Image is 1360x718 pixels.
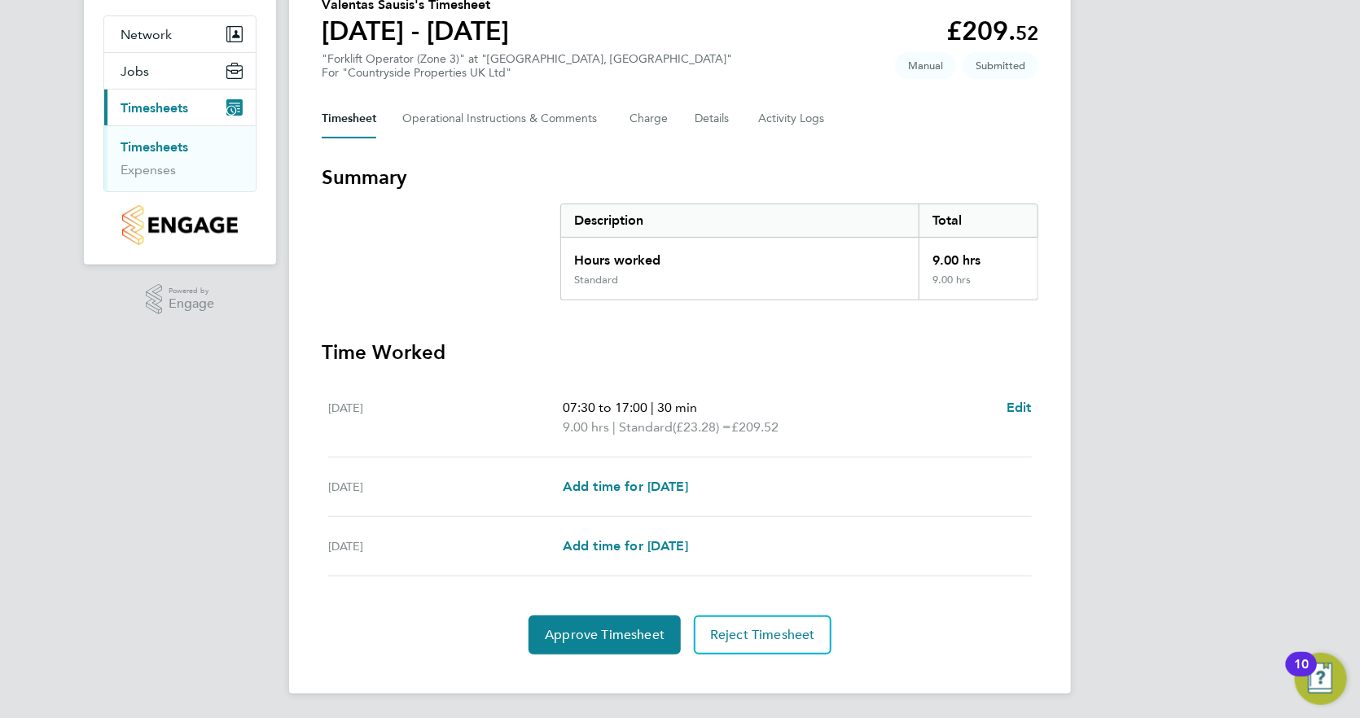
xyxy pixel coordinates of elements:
div: Timesheets [104,125,256,191]
div: Hours worked [561,238,919,274]
div: Standard [574,274,618,287]
img: countryside-properties-logo-retina.png [122,205,237,245]
div: [DATE] [328,536,563,556]
div: 9.00 hrs [919,274,1038,300]
span: Reject Timesheet [710,627,815,643]
button: Charge [630,99,669,138]
span: Engage [169,297,214,311]
span: | [612,419,616,435]
span: £209.52 [731,419,779,435]
a: Edit [1007,398,1032,418]
div: Summary [560,204,1038,300]
span: Standard [619,418,673,437]
div: 10 [1294,664,1309,685]
span: 52 [1016,21,1038,45]
a: Go to home page [103,205,257,245]
button: Activity Logs [758,99,827,138]
span: 9.00 hrs [563,419,609,435]
a: Add time for [DATE] [563,536,688,556]
a: Powered byEngage [146,284,215,315]
button: Approve Timesheet [529,615,681,655]
h1: [DATE] - [DATE] [322,15,509,47]
span: Jobs [121,63,149,79]
span: Add time for [DATE] [563,479,688,494]
app-decimal: £209. [946,15,1038,46]
h3: Summary [322,164,1038,190]
span: Network [121,27,172,42]
span: Timesheets [121,100,188,116]
span: Edit [1007,400,1032,415]
button: Details [695,99,732,138]
span: 30 min [657,400,697,415]
div: For "Countryside Properties UK Ltd" [322,66,732,80]
span: Approve Timesheet [545,627,665,643]
span: This timesheet was manually created. [895,52,956,79]
span: This timesheet is Submitted. [963,52,1038,79]
button: Timesheets [104,90,256,125]
button: Network [104,16,256,52]
span: (£23.28) = [673,419,731,435]
button: Timesheet [322,99,376,138]
div: "Forklift Operator (Zone 3)" at "[GEOGRAPHIC_DATA], [GEOGRAPHIC_DATA]" [322,52,732,80]
div: [DATE] [328,477,563,497]
div: 9.00 hrs [919,238,1038,274]
span: Add time for [DATE] [563,538,688,554]
button: Reject Timesheet [694,615,831,655]
h3: Time Worked [322,339,1038,366]
div: Total [919,204,1038,237]
section: Timesheet [322,164,1038,655]
span: | [651,400,654,415]
button: Jobs [104,53,256,89]
div: [DATE] [328,398,563,437]
span: 07:30 to 17:00 [563,400,647,415]
button: Operational Instructions & Comments [402,99,603,138]
a: Timesheets [121,139,188,155]
a: Add time for [DATE] [563,477,688,497]
a: Expenses [121,162,176,177]
div: Description [561,204,919,237]
button: Open Resource Center, 10 new notifications [1295,653,1347,705]
span: Powered by [169,284,214,298]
